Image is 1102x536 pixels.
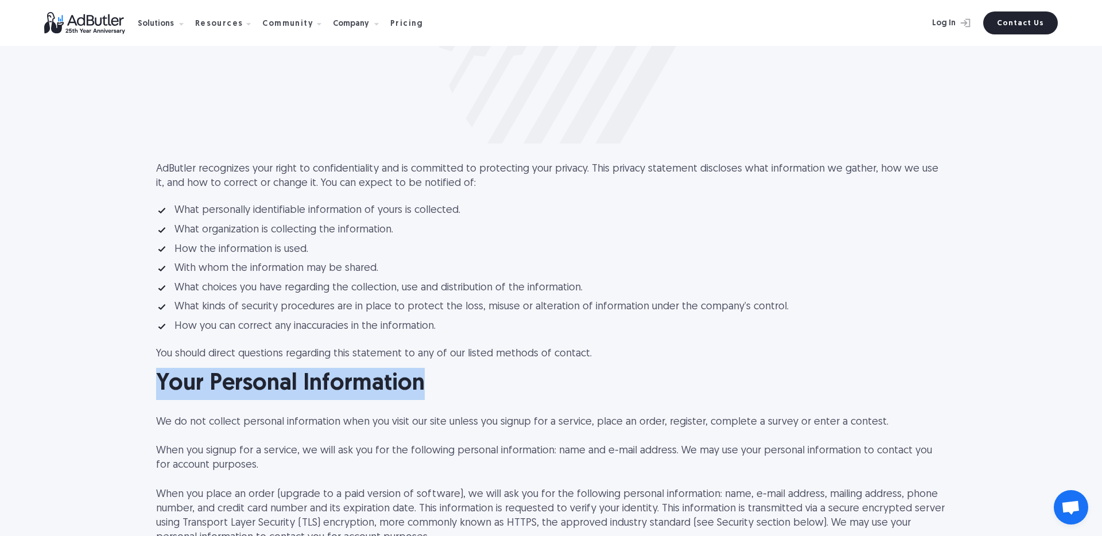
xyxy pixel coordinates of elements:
[195,20,243,28] div: Resources
[138,5,193,41] div: Solutions
[174,204,460,217] div: What personally identifiable information of yours is collected.
[174,243,308,256] div: How the information is used.
[174,282,583,294] div: What choices you have regarding the collection, use and distribution of the information.
[174,301,789,313] div: What kinds of security procedures are in place to protect the loss, misuse or alteration of infor...
[174,262,378,275] div: With whom the information may be shared.
[156,162,946,191] p: AdButler recognizes your right to confidentiality and is committed to protecting your privacy. Th...
[390,20,424,28] div: Pricing
[174,320,436,333] div: How you can correct any inaccuracies in the information.
[156,347,946,361] p: You should direct questions regarding this statement to any of our listed methods of contact.
[902,11,976,34] a: Log In
[390,18,433,28] a: Pricing
[156,368,946,400] h2: Your Personal Information
[983,11,1058,34] a: Contact Us
[1054,490,1088,525] div: Open chat
[138,20,174,28] div: Solutions
[174,224,393,236] div: What organization is collecting the information.
[262,5,331,41] div: Community
[333,20,369,28] div: Company
[333,5,388,41] div: Company
[195,5,261,41] div: Resources
[262,20,313,28] div: Community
